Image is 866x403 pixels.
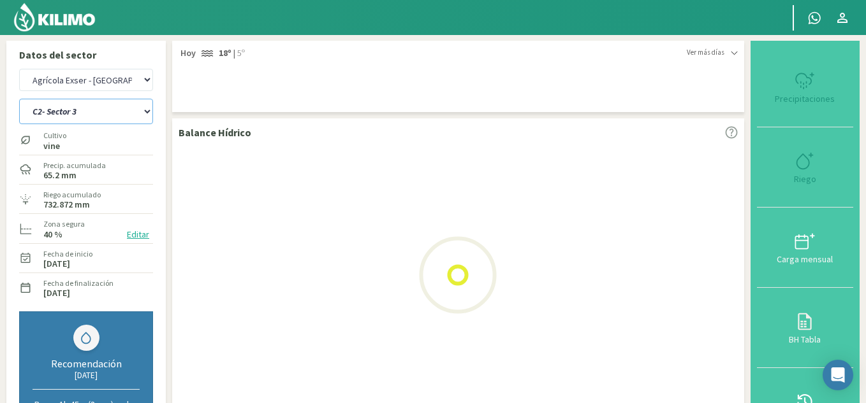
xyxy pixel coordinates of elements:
[43,160,106,171] label: Precip. acumulada
[43,189,101,201] label: Riego acumulado
[13,2,96,32] img: Kilimo
[687,47,724,58] span: Ver más días
[33,370,140,381] div: [DATE]
[394,211,522,339] img: Loading...
[179,47,196,60] span: Hoy
[43,142,66,150] label: vine
[219,47,231,59] strong: 18º
[43,171,77,180] label: 65.2 mm
[43,248,92,260] label: Fecha de inicio
[43,130,66,141] label: Cultivo
[757,288,853,368] button: BH Tabla
[43,218,85,230] label: Zona segura
[19,47,153,62] p: Datos del sector
[761,94,849,103] div: Precipitaciones
[233,47,235,60] span: |
[761,255,849,264] div: Carga mensual
[761,335,849,344] div: BH Tabla
[123,227,153,242] button: Editar
[179,125,251,140] p: Balance Hídrico
[43,230,62,239] label: 40 %
[43,278,114,289] label: Fecha de finalización
[823,360,853,390] div: Open Intercom Messenger
[43,289,70,297] label: [DATE]
[757,47,853,127] button: Precipitaciones
[43,201,90,209] label: 732.872 mm
[761,174,849,183] div: Riego
[235,47,245,60] span: 5º
[757,208,853,288] button: Carga mensual
[43,260,70,268] label: [DATE]
[757,127,853,208] button: Riego
[33,357,140,370] div: Recomendación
